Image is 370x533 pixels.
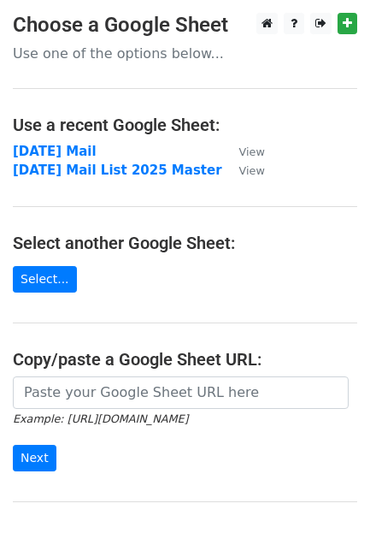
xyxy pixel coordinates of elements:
[13,44,357,62] p: Use one of the options below...
[13,412,188,425] small: Example: [URL][DOMAIN_NAME]
[222,144,265,159] a: View
[13,163,222,178] a: [DATE] Mail List 2025 Master
[13,376,349,409] input: Paste your Google Sheet URL here
[222,163,265,178] a: View
[239,164,265,177] small: View
[13,115,357,135] h4: Use a recent Google Sheet:
[13,233,357,253] h4: Select another Google Sheet:
[13,144,97,159] a: [DATE] Mail
[13,13,357,38] h3: Choose a Google Sheet
[13,266,77,293] a: Select...
[239,145,265,158] small: View
[13,349,357,370] h4: Copy/paste a Google Sheet URL:
[13,445,56,471] input: Next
